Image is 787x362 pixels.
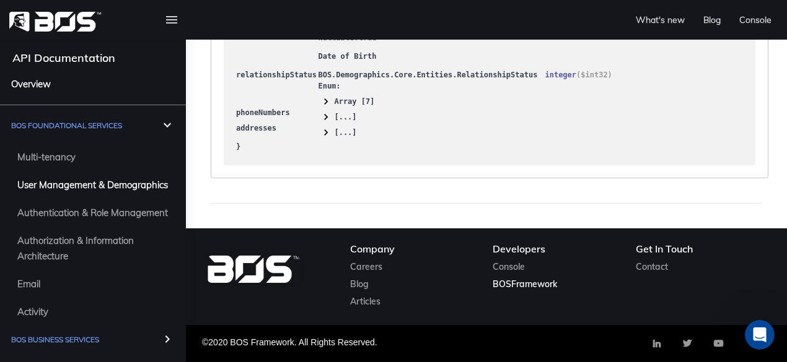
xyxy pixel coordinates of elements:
[11,298,181,325] a: Activity
[545,71,576,79] span: integer
[236,142,240,151] span: }
[17,304,48,319] span: Activity
[350,261,382,272] a: Careers
[11,270,181,298] a: Email
[236,123,318,138] td: addresses
[12,51,198,65] h4: API Documentation
[17,177,168,192] span: User Management & Demographics
[350,278,369,290] a: Blog
[11,199,181,226] a: Authentication & Role Management
[318,92,374,107] button: Array [7]
[196,335,486,352] div: ©2020 BOS Framework. All Rights Reserved.
[334,128,356,137] span: [...]
[11,143,181,171] a: Multi-tenancy
[334,97,374,106] span: Array [ 7 ]
[493,261,525,272] a: Console
[11,226,181,270] a: Authorization & Information Architecture
[636,261,668,272] a: Contact
[576,71,612,79] span: ($ int32 )
[11,76,51,92] span: Overview
[636,243,767,255] h4: Get In Touch
[493,278,557,290] a: BOSFramework
[5,325,181,357] a: BOS Business Services
[350,296,380,307] a: Articles
[318,69,537,80] span: BOS.Demographics.Core.Entities.RelationshipStatus
[17,149,76,165] span: Multi-tenancy
[9,12,102,32] img: homepage
[318,123,356,138] button: [...]
[11,332,99,347] span: BOS Business Services
[236,107,318,123] td: phoneNumbers
[318,51,612,62] p: Date of Birth
[318,80,612,107] span: Enum:
[17,233,175,264] span: Authorization & Information Architecture
[236,69,318,107] td: relationshipStatus
[493,243,623,255] h4: Developers
[745,320,775,350] iframe: Intercom live chat
[318,107,356,123] button: [...]
[17,276,40,291] span: Email
[11,171,181,199] a: User Management & Demographics
[5,70,181,98] a: Overview
[5,111,181,143] a: BOS Foundational Services
[11,118,122,133] span: BOS Foundational Services
[236,21,318,69] td: birthDate
[17,205,168,220] span: Authentication & Role Management
[350,243,481,255] h4: Company
[207,256,300,283] img: BOS Logo
[334,113,356,121] span: [...]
